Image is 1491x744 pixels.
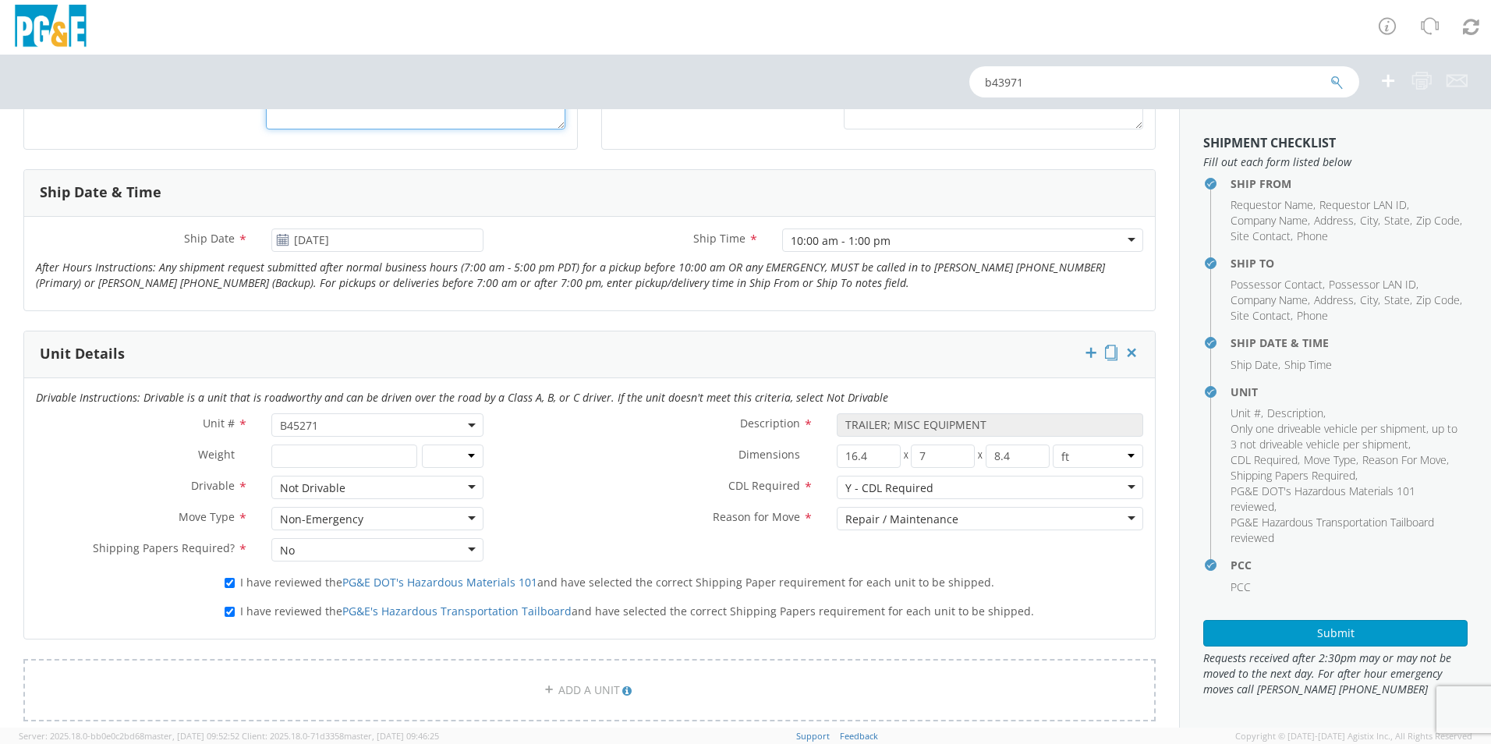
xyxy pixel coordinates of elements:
span: Reason for Move [713,509,800,524]
span: I have reviewed the and have selected the correct Shipping Paper requirement for each unit to be ... [240,575,994,590]
span: Only one driveable vehicle per shipment, up to 3 not driveable vehicle per shipment [1231,421,1457,452]
li: , [1319,197,1409,213]
li: , [1231,308,1293,324]
span: Phone [1297,229,1328,243]
span: State [1384,213,1410,228]
span: B45271 [271,413,483,437]
span: Fill out each form listed below [1203,154,1468,170]
span: Shipping Papers Required [1231,468,1355,483]
input: I have reviewed thePG&E DOT's Hazardous Materials 101and have selected the correct Shipping Paper... [225,578,235,588]
a: PG&E DOT's Hazardous Materials 101 [342,575,537,590]
span: Phone [1297,308,1328,323]
div: Non-Emergency [280,512,363,527]
span: Ship Date [184,231,235,246]
span: PG&E DOT's Hazardous Materials 101 reviewed [1231,484,1415,514]
span: Move Type [179,509,235,524]
input: Length [837,445,901,468]
h4: Unit [1231,386,1468,398]
span: CDL Required [728,478,800,493]
span: Company Name [1231,292,1308,307]
span: Drivable [191,478,235,493]
li: , [1314,292,1356,308]
span: City [1360,213,1378,228]
span: Ship Time [693,231,745,246]
input: Shipment, Tracking or Reference Number (at least 4 chars) [969,66,1359,97]
li: , [1231,406,1263,421]
li: , [1360,292,1380,308]
div: Y - CDL Required [845,480,933,496]
span: Shipping Papers Required? [93,540,235,555]
li: , [1231,213,1310,229]
a: Feedback [840,730,878,742]
h3: Unit Details [40,346,125,362]
span: master, [DATE] 09:52:52 [144,730,239,742]
li: , [1231,197,1316,213]
span: Possessor LAN ID [1329,277,1416,292]
li: , [1384,292,1412,308]
li: , [1231,468,1358,484]
li: , [1231,452,1300,468]
li: , [1362,452,1449,468]
i: Drivable Instructions: Drivable is a unit that is roadworthy and can be driven over the road by a... [36,390,888,405]
li: , [1231,229,1293,244]
span: X [901,445,912,468]
span: Unit # [203,416,235,430]
div: Repair / Maintenance [845,512,958,527]
h4: Ship To [1231,257,1468,269]
h4: PCC [1231,559,1468,571]
li: , [1267,406,1326,421]
img: pge-logo-06675f144f4cfa6a6814.png [12,5,90,51]
span: Description [740,416,800,430]
i: After Hours Instructions: Any shipment request submitted after normal business hours (7:00 am - 5... [36,260,1105,290]
a: PG&E's Hazardous Transportation Tailboard [342,604,572,618]
li: , [1384,213,1412,229]
li: , [1304,452,1358,468]
span: State [1384,292,1410,307]
span: City [1360,292,1378,307]
span: Requestor LAN ID [1319,197,1407,212]
span: Site Contact [1231,229,1291,243]
span: master, [DATE] 09:46:25 [344,730,439,742]
span: Client: 2025.18.0-71d3358 [242,730,439,742]
span: Company Name [1231,213,1308,228]
span: Reason For Move [1362,452,1447,467]
li: , [1231,421,1464,452]
span: I have reviewed the and have selected the correct Shipping Papers requirement for each unit to be... [240,604,1034,618]
span: Site Contact [1231,308,1291,323]
span: Ship Date [1231,357,1278,372]
li: , [1416,292,1462,308]
button: Submit [1203,620,1468,647]
li: , [1231,277,1325,292]
input: Height [986,445,1050,468]
h4: Ship Date & Time [1231,337,1468,349]
li: , [1231,484,1464,515]
li: , [1314,213,1356,229]
span: Server: 2025.18.0-bb0e0c2bd68 [19,730,239,742]
div: 10:00 am - 1:00 pm [791,233,891,249]
input: Width [911,445,975,468]
h4: Ship From [1231,178,1468,190]
li: , [1360,213,1380,229]
span: Requestor Name [1231,197,1313,212]
div: Not Drivable [280,480,345,496]
h3: Ship Date & Time [40,185,161,200]
span: PG&E Hazardous Transportation Tailboard reviewed [1231,515,1434,545]
li: , [1416,213,1462,229]
a: ADD A UNIT [23,659,1156,721]
div: No [280,543,295,558]
strong: Shipment Checklist [1203,134,1336,151]
span: Dimensions [738,447,800,462]
span: Move Type [1304,452,1356,467]
span: Address [1314,292,1354,307]
a: Support [796,730,830,742]
li: , [1231,292,1310,308]
li: , [1231,357,1280,373]
span: Requests received after 2:30pm may or may not be moved to the next day. For after hour emergency ... [1203,650,1468,697]
span: Copyright © [DATE]-[DATE] Agistix Inc., All Rights Reserved [1235,730,1472,742]
span: Description [1267,406,1323,420]
span: B45271 [280,418,475,433]
span: PCC [1231,579,1251,594]
span: Address [1314,213,1354,228]
span: X [975,445,986,468]
input: I have reviewed thePG&E's Hazardous Transportation Tailboardand have selected the correct Shippin... [225,607,235,617]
